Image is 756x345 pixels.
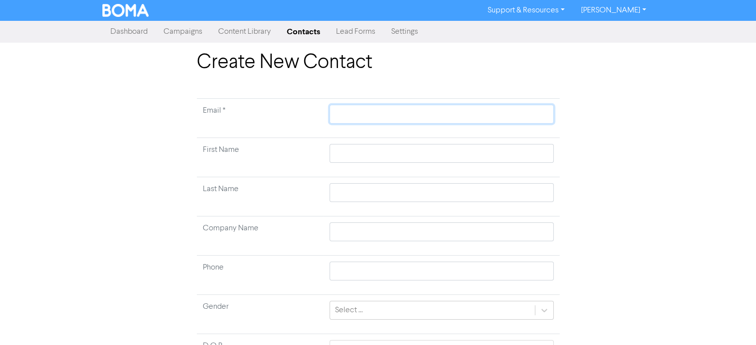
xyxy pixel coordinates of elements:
a: Campaigns [156,22,210,42]
iframe: Chat Widget [706,297,756,345]
a: Dashboard [102,22,156,42]
td: Last Name [197,177,324,216]
img: BOMA Logo [102,4,149,17]
a: Contacts [279,22,328,42]
td: First Name [197,138,324,177]
td: Phone [197,256,324,295]
td: Company Name [197,216,324,256]
td: Gender [197,295,324,334]
a: Content Library [210,22,279,42]
a: Settings [383,22,426,42]
div: Select ... [335,304,363,316]
a: Lead Forms [328,22,383,42]
h1: Create New Contact [197,51,560,74]
td: Required [197,99,324,138]
a: Support & Resources [480,2,573,18]
a: [PERSON_NAME] [573,2,654,18]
